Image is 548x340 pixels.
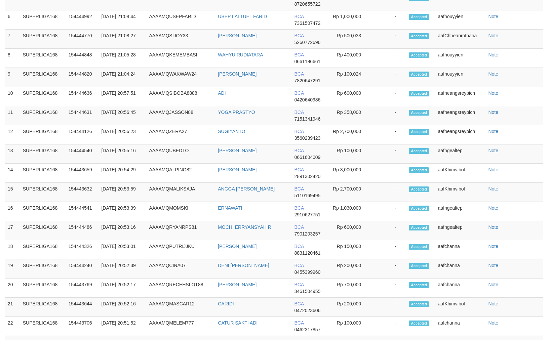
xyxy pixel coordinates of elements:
td: SUPERLIGA168 [20,240,66,259]
td: AAAAMQMELEM777 [146,317,215,336]
a: Note [488,263,498,268]
td: 154443769 [66,279,99,298]
td: Rp 1,030,000 [330,202,371,221]
td: 9 [5,68,20,87]
td: aafhouyyien [435,10,485,30]
td: aafChheanrothana [435,30,485,49]
td: Rp 600,000 [330,221,371,240]
a: Note [488,148,498,153]
span: BCA [295,71,304,77]
span: Accepted [409,14,429,20]
span: Accepted [409,263,429,269]
td: Rp 150,000 [330,240,371,259]
a: Note [488,244,498,249]
td: Rp 1,000,000 [330,10,371,30]
span: 8455399960 [295,269,321,275]
a: Note [488,90,498,96]
a: Note [488,71,498,77]
a: [PERSON_NAME] [218,71,257,77]
span: 5110169495 [295,193,321,198]
span: Accepted [409,301,429,307]
td: [DATE] 20:54:29 [99,164,146,183]
a: ERNAWATI [218,205,242,211]
span: BCA [295,244,304,249]
td: AAAAMQUSEPFARID [146,10,215,30]
span: Accepted [409,225,429,230]
td: SUPERLIGA168 [20,125,66,144]
span: Accepted [409,148,429,154]
span: 0661604009 [295,155,321,160]
td: - [371,30,406,49]
td: Rp 100,024 [330,68,371,87]
span: BCA [295,90,304,96]
td: aafneangsreypich [435,125,485,144]
td: aafchanna [435,259,485,279]
td: Rp 200,000 [330,298,371,317]
span: BCA [295,129,304,134]
td: aafKhimvibol [435,164,485,183]
td: SUPERLIGA168 [20,298,66,317]
td: AAAAMQALPINO82 [146,164,215,183]
span: 0472023606 [295,308,321,313]
span: 2910627751 [295,212,321,217]
td: 13 [5,144,20,164]
td: Rp 700,000 [330,279,371,298]
span: 7901203257 [295,231,321,237]
span: BCA [295,110,304,115]
td: aafchanna [435,279,485,298]
td: 10 [5,87,20,106]
td: aafhouyyien [435,68,485,87]
td: [DATE] 20:52:39 [99,259,146,279]
td: 154444992 [66,10,99,30]
td: 6 [5,10,20,30]
td: [DATE] 20:52:17 [99,279,146,298]
td: 154444770 [66,30,99,49]
td: 154443659 [66,164,99,183]
td: [DATE] 20:52:16 [99,298,146,317]
td: AAAAMQPUTRIJJKU [146,240,215,259]
td: - [371,317,406,336]
td: 19 [5,259,20,279]
td: aafneangsreypich [435,87,485,106]
td: - [371,259,406,279]
span: Accepted [409,72,429,77]
td: AAAAMQJASSON88 [146,106,215,125]
a: Note [488,167,498,172]
span: BCA [295,33,304,38]
td: AAAAMQKEMEMBASI [146,49,215,68]
td: - [371,202,406,221]
a: [PERSON_NAME] [218,282,257,287]
td: 154444540 [66,144,99,164]
a: [PERSON_NAME] [218,33,257,38]
td: - [371,49,406,68]
span: BCA [295,167,304,172]
td: aafchanna [435,240,485,259]
a: MOCH. ERRYANSYAH R [218,224,271,230]
td: aafKhimvibol [435,183,485,202]
td: SUPERLIGA168 [20,259,66,279]
a: [PERSON_NAME] [218,167,257,172]
span: BCA [295,263,304,268]
td: - [371,106,406,125]
td: 154444326 [66,240,99,259]
span: BCA [295,205,304,211]
td: SUPERLIGA168 [20,164,66,183]
td: 14 [5,164,20,183]
span: 2891302420 [295,174,321,179]
td: AAAAMQMALIKSAJA [146,183,215,202]
td: [DATE] 20:56:45 [99,106,146,125]
span: 0462317857 [295,327,321,332]
td: - [371,10,406,30]
span: BCA [295,301,304,306]
a: Note [488,110,498,115]
span: 8720655722 [295,1,321,7]
td: 154443706 [66,317,99,336]
a: ADI [218,90,226,96]
td: 8 [5,49,20,68]
td: 154444631 [66,106,99,125]
td: aafchanna [435,317,485,336]
td: SUPERLIGA168 [20,49,66,68]
td: Rp 400,000 [330,49,371,68]
td: [DATE] 20:57:51 [99,87,146,106]
td: Rp 500,033 [330,30,371,49]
